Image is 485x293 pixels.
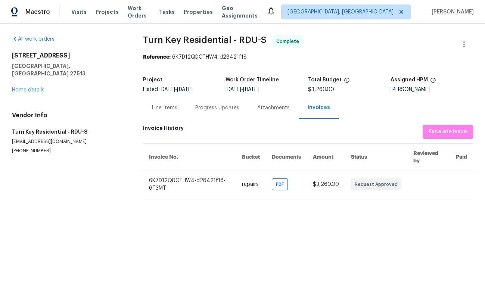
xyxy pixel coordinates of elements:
span: Escalate Issue [429,127,467,137]
span: [GEOGRAPHIC_DATA], [GEOGRAPHIC_DATA] [287,8,394,16]
span: Geo Assignments [222,4,258,19]
th: Paid [450,143,473,171]
span: [PERSON_NAME] [429,8,474,16]
span: Work Orders [128,4,150,19]
span: Maestro [25,8,50,16]
h2: [STREET_ADDRESS] [12,52,125,59]
span: The total cost of line items that have been proposed by Opendoor. This sum includes line items th... [344,77,350,87]
div: Attachments [257,104,290,112]
span: $3,260.00 [313,182,339,187]
th: Documents [266,143,307,171]
span: [DATE] [177,87,193,92]
span: Tasks [159,9,175,15]
div: PDF [272,178,288,190]
div: 6K7D12QDCTHW4-d28421f18 [143,53,473,61]
h5: Assigned HPM [391,77,428,82]
div: Progress Updates [195,104,239,112]
th: Amount [307,143,345,171]
h4: Vendor Info [12,112,125,119]
span: PDF [276,181,287,188]
h5: Total Budget [308,77,342,82]
span: The hpm assigned to this work order. [430,77,436,87]
td: 6K7D12QDCTHW4-d28421f18-6T3MT [143,171,236,198]
span: $3,260.00 [308,87,334,92]
span: Request Approved [355,181,401,188]
p: [PHONE_NUMBER] [12,148,125,154]
div: [PERSON_NAME] [391,87,473,92]
h6: Invoice History [143,125,184,135]
th: Reviewed by [407,143,450,171]
span: Properties [184,8,213,16]
span: Listed [143,87,193,92]
th: Bucket [236,143,266,171]
td: repairs [236,171,266,198]
span: Visits [71,8,87,16]
span: Turn Key Residential - RDU-S [143,35,267,44]
span: [DATE] [226,87,241,92]
span: Projects [96,8,119,16]
span: Complete [276,38,302,45]
a: Home details [12,87,44,93]
h5: Project [143,77,162,82]
h5: Turn Key Residential - RDU-S [12,128,125,135]
span: - [159,87,193,92]
button: Escalate Issue [423,125,473,139]
span: - [226,87,259,92]
span: [DATE] [243,87,259,92]
h5: Work Order Timeline [226,77,279,82]
a: All work orders [12,37,55,42]
th: Invoice No. [143,143,236,171]
div: Line Items [152,104,177,112]
h5: [GEOGRAPHIC_DATA], [GEOGRAPHIC_DATA] 27513 [12,62,125,77]
span: [DATE] [159,87,175,92]
div: Invoices [308,104,330,111]
p: [EMAIL_ADDRESS][DOMAIN_NAME] [12,138,125,145]
th: Status [345,143,407,171]
b: Reference: [143,54,171,60]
